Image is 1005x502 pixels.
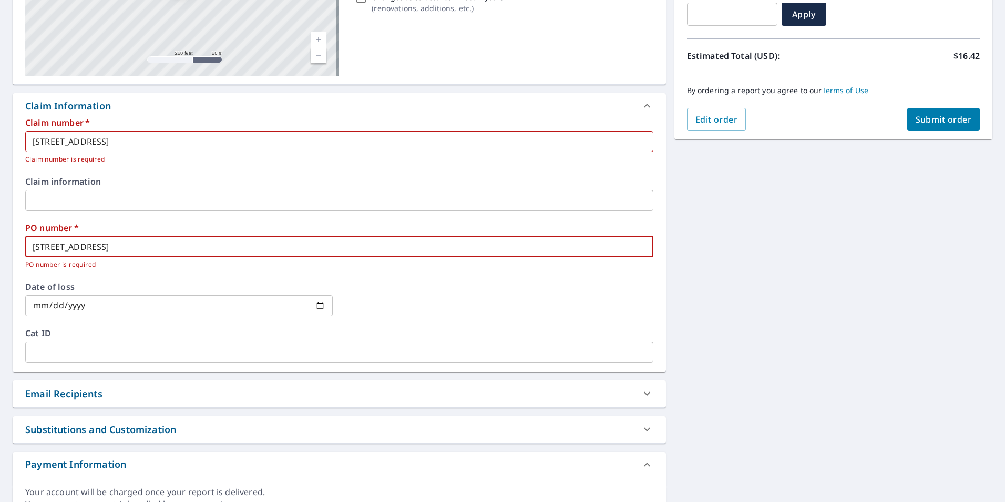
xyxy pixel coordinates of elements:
button: Edit order [687,108,746,131]
p: By ordering a report you agree to our [687,86,980,95]
span: Submit order [916,114,972,125]
p: $16.42 [953,49,980,62]
p: ( renovations, additions, etc. ) [372,3,504,14]
div: Substitutions and Customization [25,423,176,437]
label: Date of loss [25,283,333,291]
p: Claim number is required [25,154,646,165]
span: Edit order [695,114,738,125]
div: Payment Information [25,457,126,471]
button: Apply [782,3,826,26]
div: Claim Information [25,99,111,113]
div: Claim Information [13,93,666,118]
a: Current Level 17, Zoom Out [311,47,326,63]
span: Apply [790,8,818,20]
label: PO number [25,224,653,232]
div: Substitutions and Customization [13,416,666,443]
div: Email Recipients [25,387,102,401]
a: Current Level 17, Zoom In [311,32,326,47]
label: Cat ID [25,329,653,337]
label: Claim number [25,118,653,127]
div: Payment Information [13,452,666,477]
div: Your account will be charged once your report is delivered. [25,486,653,498]
a: Terms of Use [822,85,869,95]
p: Estimated Total (USD): [687,49,834,62]
label: Claim information [25,177,653,186]
div: Email Recipients [13,380,666,407]
p: PO number is required [25,259,646,270]
button: Submit order [907,108,980,131]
